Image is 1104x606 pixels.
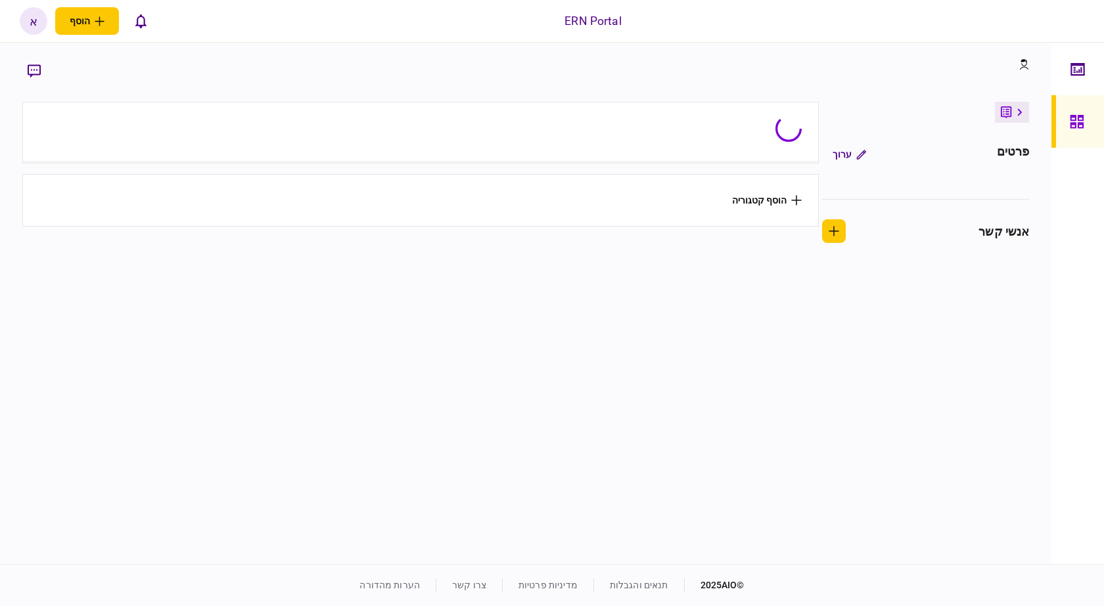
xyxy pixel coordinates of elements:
[564,12,621,30] div: ERN Portal
[978,223,1029,240] div: אנשי קשר
[55,7,119,35] button: פתח תפריט להוספת לקוח
[732,195,802,206] button: הוסף קטגוריה
[359,580,420,590] a: הערות מהדורה
[684,578,745,592] div: © 2025 AIO
[822,142,877,166] button: ערוך
[518,580,578,590] a: מדיניות פרטיות
[127,7,154,35] button: פתח רשימת התראות
[997,142,1030,166] div: פרטים
[452,580,486,590] a: צרו קשר
[610,580,668,590] a: תנאים והגבלות
[20,7,47,35] button: א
